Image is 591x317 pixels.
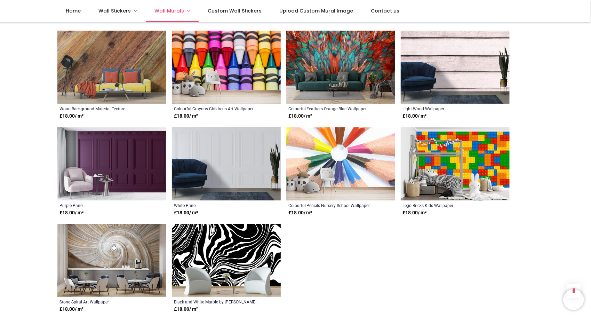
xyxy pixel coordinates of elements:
strong: £ 18.00 / m² [174,306,198,313]
span: Wall Murals [154,7,184,14]
img: Wood Background Material Texture Wall Mural Wallpaper [57,31,166,104]
strong: £ 18.00 / m² [59,209,83,216]
strong: £ 18.00 / m² [59,306,83,313]
a: Wood Background Material Texture Wallpaper [59,106,143,111]
a: Colourful Feathers Orange Blue Wallpaper [288,106,372,111]
span: Upload Custom Mural Image [279,7,353,14]
strong: £ 18.00 / m² [403,113,427,120]
img: Purple Panel Wall Mural [57,127,166,200]
strong: £ 18.00 / m² [174,209,198,216]
img: Colourful Feathers Orange Blue Wall Mural Wallpaper [286,31,395,104]
strong: £ 18.00 / m² [59,113,83,120]
a: Light Wood Wallpaper [403,106,487,111]
img: Black and White Marble Wall Mural by Andrea Haase [172,224,281,297]
strong: £ 18.00 / m² [403,209,427,216]
span: Custom Wall Stickers [208,7,262,14]
img: Lego Bricks Kids Wall Mural Wallpaper [401,127,510,200]
a: Colourful Pencils Nursery School Wallpaper [288,203,372,208]
iframe: Brevo live chat [563,289,584,310]
img: Colourful Pencils Nursery School Wall Mural Wallpaper [286,127,395,200]
strong: £ 18.00 / m² [174,113,198,120]
a: White Panel [174,203,258,208]
span: Wall Stickers [98,7,131,14]
img: Stone Spiral Art Wall Mural Wallpaper [57,224,166,297]
img: White Panel Wall Mural [172,127,281,200]
strong: £ 18.00 / m² [288,113,312,120]
span: Home [66,7,81,14]
img: Light Wood Wall Mural Wallpaper [401,31,510,104]
a: Lego Bricks Kids Wallpaper [403,203,487,208]
img: Colourful Crayons Childrens Art Wall Mural Wallpaper [172,31,281,104]
a: Purple Panel [59,203,143,208]
span: Contact us [371,7,399,14]
a: Black and White Marble by [PERSON_NAME] [174,299,258,304]
a: Colourful Crayons Childrens Art Wallpaper [174,106,258,111]
a: Stone Spiral Art Wallpaper [59,299,143,304]
strong: £ 18.00 / m² [288,209,312,216]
